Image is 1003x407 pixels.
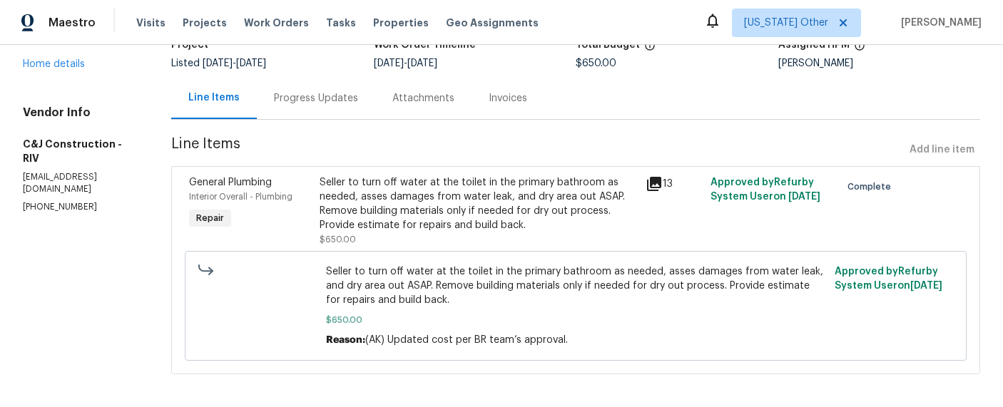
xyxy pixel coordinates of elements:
span: - [203,58,266,68]
h5: Project [171,40,208,50]
span: [PERSON_NAME] [895,16,982,30]
div: Invoices [489,91,527,105]
span: Properties [373,16,429,30]
h5: Work Order Timeline [374,40,476,50]
span: Visits [136,16,166,30]
span: [DATE] [910,281,942,291]
h5: Total Budget [576,40,640,50]
span: Geo Assignments [446,16,539,30]
span: Repair [190,211,230,225]
span: [US_STATE] Other [744,16,828,30]
p: [PHONE_NUMBER] [23,201,137,213]
span: Seller to turn off water at the toilet in the primary bathroom as needed, asses damages from wate... [326,264,826,307]
div: Seller to turn off water at the toilet in the primary bathroom as needed, asses damages from wate... [320,175,636,232]
span: [DATE] [236,58,266,68]
span: [DATE] [203,58,233,68]
h4: Vendor Info [23,105,137,120]
p: [EMAIL_ADDRESS][DOMAIN_NAME] [23,171,137,195]
div: Attachments [392,91,454,105]
span: Approved by Refurby System User on [711,177,820,202]
span: Reason: [326,335,365,345]
span: - [374,58,437,68]
span: Projects [183,16,227,30]
span: Interior Overall - Plumbing [189,192,292,201]
span: Listed [171,58,266,68]
span: Maestro [49,16,96,30]
span: Work Orders [244,16,309,30]
h5: C&J Construction - RIV [23,137,137,165]
span: Tasks [326,18,356,28]
span: General Plumbing [189,177,272,187]
div: 13 [646,175,702,192]
div: Progress Updates [274,91,358,105]
span: $650.00 [576,58,616,68]
div: Line Items [188,91,240,105]
h5: Assigned HPM [778,40,850,50]
span: [DATE] [374,58,404,68]
span: $650.00 [320,235,356,244]
span: Line Items [171,137,904,163]
span: The hpm assigned to this work order. [854,40,865,58]
span: $650.00 [326,313,826,327]
span: Complete [847,180,897,194]
a: Home details [23,59,85,69]
span: [DATE] [788,192,820,202]
span: Approved by Refurby System User on [835,267,942,291]
span: The total cost of line items that have been proposed by Opendoor. This sum includes line items th... [644,40,656,58]
span: (AK) Updated cost per BR team’s approval. [365,335,568,345]
span: [DATE] [407,58,437,68]
div: [PERSON_NAME] [778,58,980,68]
